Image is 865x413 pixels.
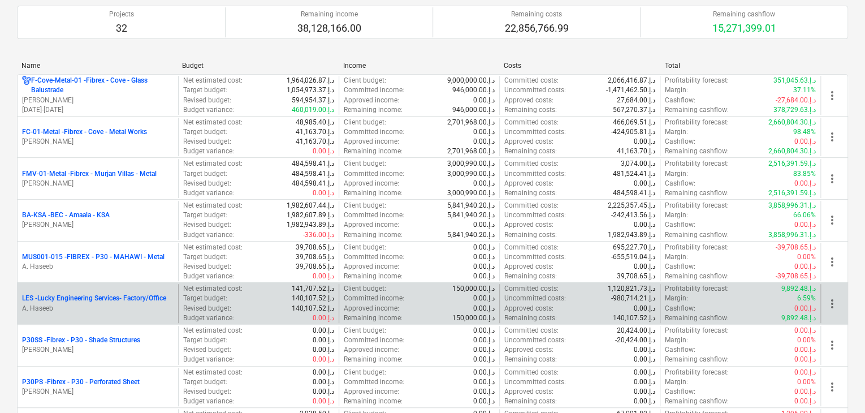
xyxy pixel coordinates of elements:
p: P30PS - Fibrex - P30 - Perforated Sheet [22,377,140,387]
div: Total [665,62,816,70]
p: 39,708.65د.إ.‏ [296,262,334,272]
p: Client budget : [344,76,386,85]
p: Target budget : [183,210,227,220]
p: Budget variance : [183,397,234,406]
p: Budget variance : [183,355,234,364]
p: Approved costs : [504,345,553,355]
p: Remaining costs : [504,313,557,323]
p: Target budget : [183,85,227,95]
p: 0.00د.إ.‏ [473,355,495,364]
p: LES - Lucky Engineering Services- Factory/Office [22,294,166,303]
p: Budget variance : [183,188,234,198]
p: Committed income : [344,294,404,303]
p: Remaining costs : [504,147,557,156]
p: 484,598.41د.إ.‏ [613,188,655,198]
p: Remaining cashflow : [665,355,729,364]
p: Profitability forecast : [665,284,729,294]
p: Client budget : [344,118,386,127]
p: Remaining cashflow : [665,105,729,115]
p: Committed costs : [504,284,559,294]
p: Profitability forecast : [665,76,729,85]
p: Target budget : [183,377,227,387]
span: more_vert [825,213,839,227]
p: Revised budget : [183,304,231,313]
p: Approved costs : [504,387,553,397]
p: 1,982,607.44د.إ.‏ [287,201,334,210]
p: FMV-01-Metal - Fibrex - Murjan Villas - Metal [22,169,157,179]
p: 0.00د.إ.‏ [634,304,655,313]
p: 2,660,804.30د.إ.‏ [768,147,816,156]
p: -242,413.56د.إ.‏ [611,210,655,220]
p: 3,000,990.00د.إ.‏ [447,159,495,169]
p: 98.48% [793,127,816,137]
p: -39,708.65د.إ.‏ [776,272,816,281]
p: 0.00د.إ.‏ [794,304,816,313]
p: 567,270.37د.إ.‏ [613,105,655,115]
div: LES -Lucky Engineering Services- Factory/OfficeA. Haseeb [22,294,174,313]
p: Cashflow : [665,137,695,147]
p: 2,701,968.00د.إ.‏ [447,147,495,156]
p: 15,271,399.01 [712,21,776,35]
p: Committed income : [344,127,404,137]
p: Uncommitted costs : [504,127,566,137]
p: Approved income : [344,96,399,105]
p: 0.00د.إ.‏ [794,220,816,230]
p: 39,708.65د.إ.‏ [296,243,334,252]
p: 0.00د.إ.‏ [794,179,816,188]
p: Committed income : [344,85,404,95]
p: Margin : [665,377,688,387]
p: 0.00د.إ.‏ [473,179,495,188]
p: 0.00د.إ.‏ [313,387,334,397]
p: Margin : [665,85,688,95]
p: 0.00د.إ.‏ [634,262,655,272]
p: 594,954.37د.إ.‏ [292,96,334,105]
p: Cashflow : [665,304,695,313]
p: [DATE] - [DATE] [22,105,174,115]
p: -655,519.04د.إ.‏ [611,252,655,262]
p: Target budget : [183,335,227,345]
p: A. Haseeb [22,262,174,272]
p: Profitability forecast : [665,159,729,169]
p: Approved income : [344,262,399,272]
p: Target budget : [183,127,227,137]
p: Profitability forecast : [665,201,729,210]
p: -336.00د.إ.‏ [303,230,334,240]
p: 695,227.70د.إ.‏ [613,243,655,252]
p: Approved income : [344,345,399,355]
p: Approved income : [344,387,399,397]
p: 0.00د.إ.‏ [634,220,655,230]
p: 6.59% [797,294,816,303]
p: Client budget : [344,243,386,252]
p: 0.00د.إ.‏ [313,335,334,345]
p: Remaining income : [344,313,403,323]
p: Remaining income : [344,188,403,198]
p: 5,841,940.20د.إ.‏ [447,201,495,210]
p: Remaining cashflow [712,10,776,19]
p: MUS001-015 - FIBREX - P30 - MAHAWI - Metal [22,252,165,262]
p: Uncommitted costs : [504,252,566,262]
p: Committed costs : [504,159,559,169]
p: 0.00د.إ.‏ [473,377,495,387]
p: BA-KSA - BEC - Amaala - KSA [22,210,110,220]
p: Uncommitted costs : [504,210,566,220]
span: more_vert [825,338,839,352]
p: Revised budget : [183,96,231,105]
p: Remaining cashflow : [665,272,729,281]
p: Uncommitted costs : [504,335,566,345]
p: 0.00د.إ.‏ [473,243,495,252]
p: 0.00د.إ.‏ [473,345,495,355]
p: [PERSON_NAME] [22,220,174,230]
p: 0.00د.إ.‏ [313,147,334,156]
p: 2,660,804.30د.إ.‏ [768,118,816,127]
p: Cashflow : [665,345,695,355]
p: [PERSON_NAME] [22,179,174,188]
p: Client budget : [344,201,386,210]
p: 484,598.41د.إ.‏ [292,169,334,179]
p: 0.00د.إ.‏ [473,252,495,262]
div: MUS001-015 -FIBREX - P30 - MAHAWI - MetalA. Haseeb [22,252,174,272]
p: Profitability forecast : [665,243,729,252]
p: Margin : [665,335,688,345]
p: Committed income : [344,252,404,262]
p: 39,708.65د.إ.‏ [617,272,655,281]
p: 0.00د.إ.‏ [473,397,495,406]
